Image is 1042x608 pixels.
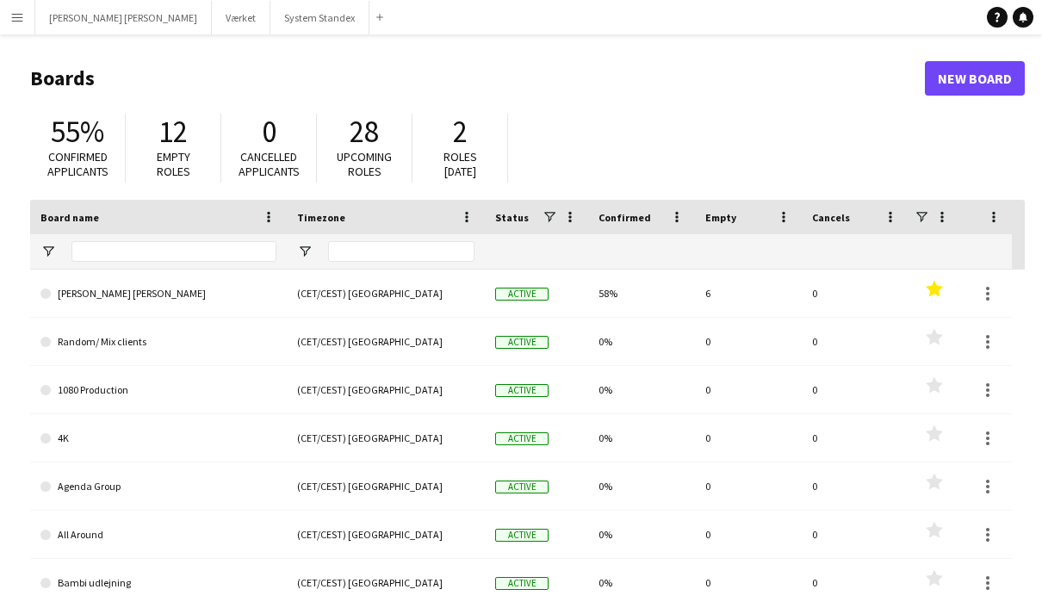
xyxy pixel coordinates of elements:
div: 0 [802,270,909,317]
div: 6 [695,270,802,317]
a: All Around [40,511,276,559]
span: Active [495,577,549,590]
button: System Standex [270,1,369,34]
span: Empty [705,211,736,224]
a: Bambi udlejning [40,559,276,607]
span: Empty roles [157,149,190,179]
span: Cancels [812,211,850,224]
a: 1080 Production [40,366,276,414]
div: 0% [588,511,695,558]
span: 12 [158,113,188,151]
div: 0 [802,462,909,510]
div: (CET/CEST) [GEOGRAPHIC_DATA] [287,318,485,365]
span: Roles [DATE] [443,149,477,179]
div: 0 [802,559,909,606]
div: 0 [802,414,909,462]
a: Random/ Mix clients [40,318,276,366]
div: 0 [802,318,909,365]
span: Active [495,288,549,301]
span: Cancelled applicants [239,149,300,179]
span: Confirmed [599,211,651,224]
span: 55% [51,113,104,151]
span: Status [495,211,529,224]
div: 0% [588,462,695,510]
div: (CET/CEST) [GEOGRAPHIC_DATA] [287,366,485,413]
button: Værket [212,1,270,34]
span: 0 [262,113,276,151]
a: 4K [40,414,276,462]
div: 0 [802,511,909,558]
div: 58% [588,270,695,317]
a: [PERSON_NAME] [PERSON_NAME] [40,270,276,318]
div: 0% [588,414,695,462]
div: 0% [588,366,695,413]
div: (CET/CEST) [GEOGRAPHIC_DATA] [287,270,485,317]
span: Active [495,529,549,542]
div: 0 [695,559,802,606]
span: Active [495,384,549,397]
span: Board name [40,211,99,224]
a: Agenda Group [40,462,276,511]
div: 0 [695,366,802,413]
span: 2 [453,113,468,151]
button: [PERSON_NAME] [PERSON_NAME] [35,1,212,34]
input: Board name Filter Input [71,241,276,262]
div: (CET/CEST) [GEOGRAPHIC_DATA] [287,462,485,510]
div: (CET/CEST) [GEOGRAPHIC_DATA] [287,414,485,462]
button: Open Filter Menu [40,244,56,259]
input: Timezone Filter Input [328,241,474,262]
h1: Boards [30,65,925,91]
span: Timezone [297,211,345,224]
a: New Board [925,61,1025,96]
div: 0% [588,318,695,365]
div: 0% [588,559,695,606]
span: Confirmed applicants [47,149,109,179]
div: 0 [695,318,802,365]
span: Active [495,432,549,445]
div: 0 [695,462,802,510]
div: 0 [695,414,802,462]
button: Open Filter Menu [297,244,313,259]
div: 0 [695,511,802,558]
span: Active [495,481,549,493]
div: 0 [802,366,909,413]
div: (CET/CEST) [GEOGRAPHIC_DATA] [287,511,485,558]
div: (CET/CEST) [GEOGRAPHIC_DATA] [287,559,485,606]
span: Active [495,336,549,349]
span: 28 [350,113,379,151]
span: Upcoming roles [337,149,392,179]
